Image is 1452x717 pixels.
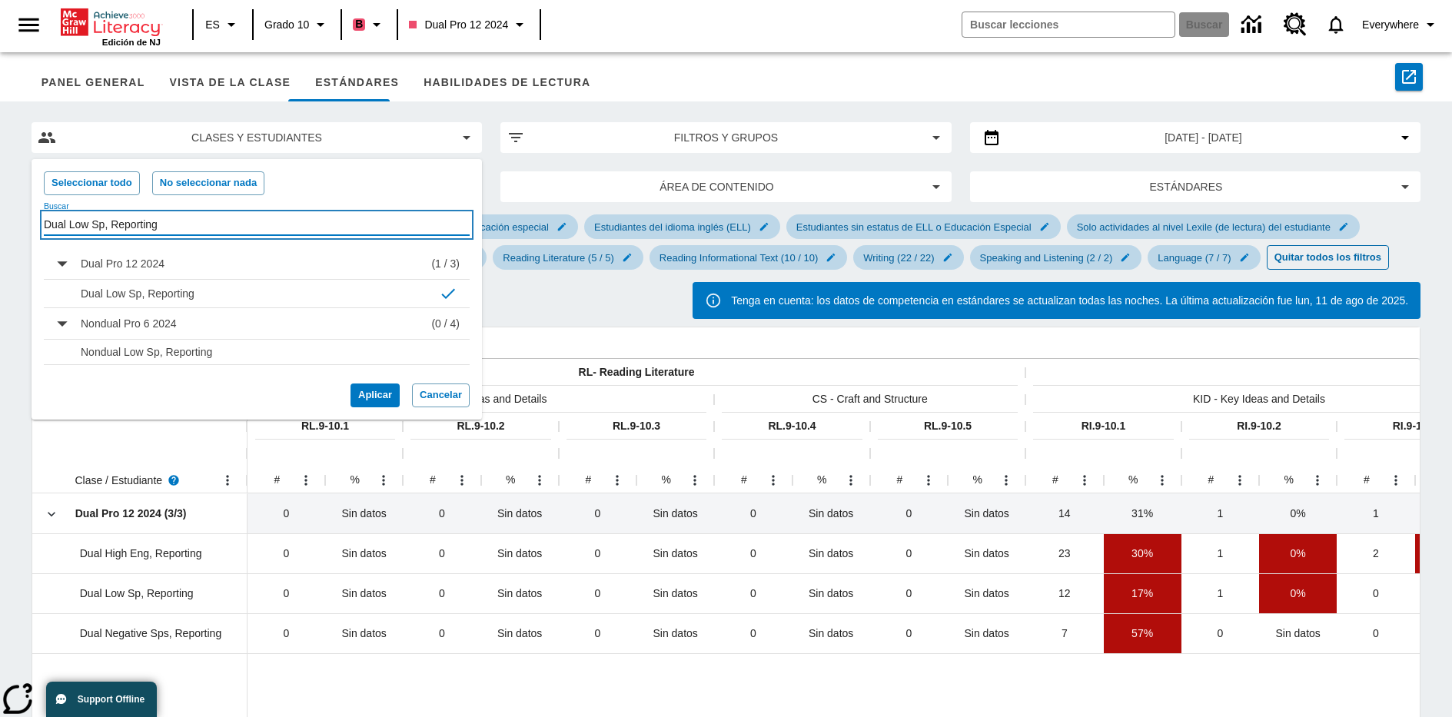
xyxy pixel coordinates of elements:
button: Abrir menú [1151,469,1174,492]
div: Dual Low Sp, Reporting [32,573,248,613]
span: Sin datos [809,546,853,562]
span: RI.9-10.3 [1393,420,1437,432]
button: Seleccione las clases y los estudiantes opción del menú [38,128,476,147]
span: 14 [1058,506,1071,522]
p: Dual Pro 12 2024 [81,256,164,271]
span: # [1364,473,1370,486]
div: Sin datos%, El informe de Reporting Dual High Eng no tiene datos para el estándar RL.9-10.4. [792,533,870,573]
button: Perfil/Configuración [1356,11,1446,38]
span: Sin datos [497,506,542,522]
div: %, Porcentaje promedio correcto de las preguntas que los estudiantes han completado para el están... [817,472,826,488]
div: %, Porcentaje promedio correcto de las preguntas que los estudiantes han completado para el están... [661,472,670,488]
span: 0 [283,586,289,602]
div: 0, El número promedio de preguntas completadas por Dual Pro 12 2024 (3/3) para el RL.9-10.1 están... [248,493,325,533]
div: 0%, La puntuación promedio del primer intento de Reporting Dual Low Sp para el estándar RI.9-10.2... [1259,573,1337,613]
span: % [1128,473,1138,486]
a: Centro de información [1232,4,1274,46]
button: Abrir menú [1228,469,1251,492]
span: Edición de NJ [102,38,161,47]
input: Buscar campo [962,12,1175,37]
span: Speaking and Listening (2 / 2) [971,252,1122,264]
span: # [585,473,591,486]
div: 0, El número promedio de preguntas completadas por Dual Pro 12 2024 (3/3) para el RL.9-10.5 están... [870,493,948,533]
div: Editar Seleccionado filtro de Educación especial elemento de submenú [453,214,578,239]
span: 0 % [1291,586,1306,602]
div: drop down list [32,159,482,420]
span: - Reading Literature [593,366,694,378]
div: Sin datos%, Dual Pro 12 2024 (3/3) no tiene datos para el estándar RL.9-10.5. [948,493,1025,533]
div: 0, El número promedio de preguntas completadas por Dual Pro 12 2024 (3/3) para el RL.9-10.3 están... [559,493,636,533]
span: # [896,473,902,486]
button: Abrir menú [606,469,629,492]
button: Abrir menú [372,469,395,492]
div: 57%, La puntuación promedio del primer intento de Reporting Dual Negative Sps para el estándar RI... [1104,613,1181,653]
span: Solo actividades al nivel Lexile (de lectura) del estudiante [1068,221,1340,233]
button: Seleccione estándares menu item [976,178,1414,196]
div: Editar Seleccionado filtro de Reading Literature 5 estándares seleccionados / 5 estándares en gru... [493,245,643,270]
button: Abrir menú [839,469,862,492]
button: Seleccione el intervalo de fechas opción del menú [976,128,1414,147]
div: Editar Seleccionado filtro de Solo actividades al nivel Lexile (de lectura) del estudiante elemen... [1067,214,1360,239]
span: Estudiantes sin estatus de ELL o Educación Especial [787,221,1041,233]
span: 0 [1373,586,1379,602]
span: Language (7 / 7) [1148,252,1240,264]
div: Sin datos%, El informe de Reporting Dual High Eng no tiene datos para el estándar RL.9-10.5. [948,533,1025,573]
span: 0 % [1291,506,1306,522]
div: Sin datos%, El informe de Reporting Dual Low Sp no tiene datos para el estándar RL.9-10.5. [948,573,1025,613]
button: Lea más sobre Clase / Estudiante [162,469,185,492]
button: Abrir menú [450,469,473,492]
span: Writing (22 / 22) [854,252,943,264]
div: 30%, La puntuación promedio del primer intento de Reporting Dual High Eng para el estándar RI.9-1... [1104,533,1181,573]
div: Sin datos%, El informe de Reporting Dual Negative Sps no tiene datos para el estándar RL.9-10.5. [948,613,1025,653]
li: Sub Menu buttonNondual Pro 6 2024, Select all in the section(0 / 4) [44,308,470,340]
span: Sin datos [809,626,853,642]
div: Sin datos%, El informe de Reporting Dual Negative Sps no tiene datos para el estándar RI.9-10.2. [1259,613,1337,653]
span: Clase / Estudiante [75,473,162,488]
span: Sin datos [653,626,697,642]
div: 0, Reporting Dual Low Sp completó 0 preguntas para el RL.9-10.5 estándar. [870,573,948,613]
div: #, Número promedio de preguntas que los estudiantes han completado para el estándar RI.9-10.2. [1208,472,1214,488]
span: % [661,473,670,486]
button: Dual Pro 12 2024, Select all in the section [81,251,164,276]
button: Habilidades de lectura [411,65,603,101]
span: 0 [283,546,289,562]
span: Filtros y grupos [537,130,914,146]
span: % [972,473,982,486]
span: 0 [905,506,912,522]
span: Sin datos [341,626,386,642]
div: Sin datos%, Dual Pro 12 2024 (3/3) no tiene datos para el estándar RL.9-10.3. [636,493,714,533]
span: Sin datos [341,506,386,522]
div: 2, Reporting Dual High Eng completó 2 preguntas para el RI.9-10.3 estándar. [1337,533,1414,573]
div: 1, El número promedio de preguntas completadas por Dual Pro 12 2024 (3/3) para el RI.9-10.3 están... [1337,493,1414,533]
div: 0, Reporting Dual Low Sp completó 0 preguntas para el RI.9-10.3 estándar. [1337,573,1414,613]
div: Editar Seleccionado filtro de Estudiantes del idioma inglés (ELL) elemento de submenú [584,214,780,239]
span: % [1284,473,1293,486]
span: 1 [1373,506,1379,522]
div: 0, El número promedio de preguntas completadas por Dual Pro 12 2024 (3/3) para el RL.9-10.2 están... [403,493,480,533]
div: 0, Reporting Dual Negative Sps completó 0 preguntas para el RI.9-10.3 estándar. [1337,613,1414,653]
div: Sin datos%, Dual Pro 12 2024 (3/3) no tiene datos para el estándar RL.9-10.4. [792,493,870,533]
button: Nondual Pro 6 2024, Select all in the section [81,311,177,336]
div: 0, Reporting Dual High Eng completó 0 preguntas para el RL.9-10.2 estándar. [403,533,480,573]
button: No seleccionar nada [152,171,264,195]
span: [DATE] - [DATE] [1165,130,1242,146]
div: Editar Seleccionado filtro de Reading Informational Text 10 estándares seleccionados / 10 estánda... [650,245,847,270]
span: Reading Literature (5 / 5) [493,252,623,264]
span: 7 [1062,626,1068,642]
span: # [1208,473,1214,486]
span: 0 [283,506,289,522]
div: 0, Reporting Dual Negative Sps completó 0 preguntas para el RL.9-10.1 estándar. [248,613,325,653]
span: KID - Key Ideas and Details [1193,393,1325,405]
span: 23 [1058,546,1071,562]
span: ES [205,17,220,33]
span: Sin datos [497,626,542,642]
button: Cancelar [412,383,470,407]
button: Abrir menú [216,469,239,492]
button: Lenguaje: ES, Selecciona un idioma [198,11,248,38]
span: 0 [905,546,912,562]
span: # [430,473,436,486]
div: 23, Reporting Dual High Eng completó 23 preguntas para el RI.9-10.1 estándar. [1025,533,1103,573]
button: Abrir menú [1073,469,1096,492]
div: 1, Reporting Dual High Eng completó 1 preguntas para el RI.9-10.2 estándar. [1181,533,1259,573]
span: Sin datos [809,586,853,602]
